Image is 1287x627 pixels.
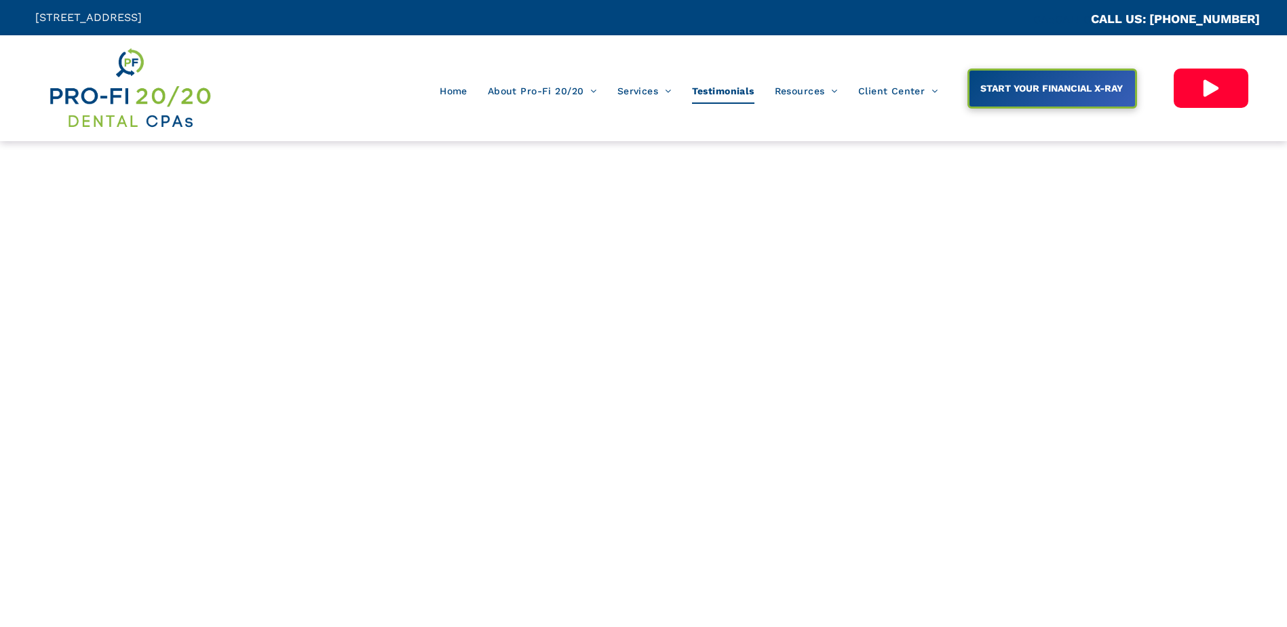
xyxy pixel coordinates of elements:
[765,78,848,104] a: Resources
[35,11,142,24] span: [STREET_ADDRESS]
[1033,13,1091,26] span: CA::CALLC
[429,78,478,104] a: Home
[848,78,948,104] a: Client Center
[478,78,607,104] a: About Pro-Fi 20/20
[976,76,1128,100] span: START YOUR FINANCIAL X-RAY
[682,78,765,104] a: Testimonials
[1091,12,1260,26] a: CALL US: [PHONE_NUMBER]
[967,69,1137,109] a: START YOUR FINANCIAL X-RAY
[607,78,682,104] a: Services
[47,45,212,131] img: Get Dental CPA Consulting, Bookkeeping, & Bank Loans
